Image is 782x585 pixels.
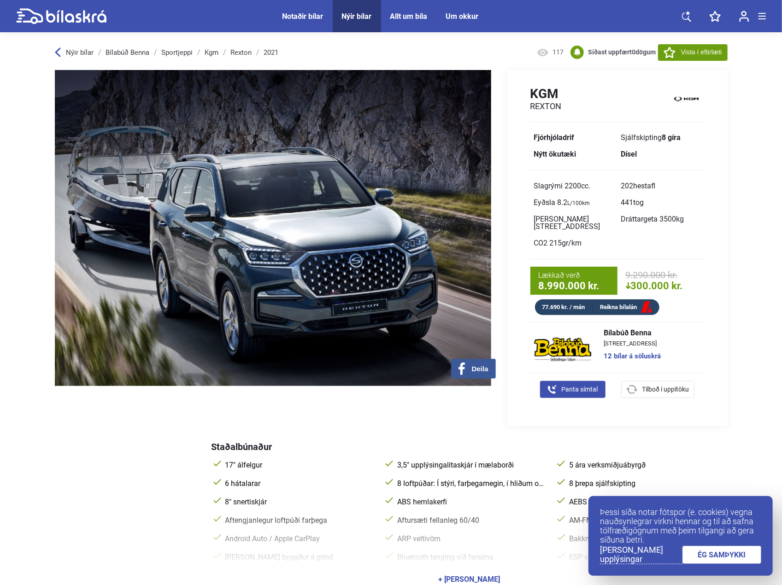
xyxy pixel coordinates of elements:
span: gr/km [562,239,582,247]
b: Nýtt ökutæki [534,150,576,158]
span: Lækkað verð [539,270,609,281]
span: 6 hátalarar [223,479,374,488]
a: Bílabúð Benna [106,49,150,56]
span: Staðalbúnaður [212,441,272,452]
h2: Rexton [530,101,562,111]
sub: L/100km [568,200,590,206]
span: Slagrými 2200 [534,181,591,190]
span: 3,5" upplýsingalitaskjár í mælaborði [395,461,546,470]
span: [PERSON_NAME][STREET_ADDRESS] [534,215,600,231]
a: Kgm [205,49,219,56]
div: 77.690 kr. / mán [535,302,593,312]
b: 8 gíra [662,133,681,142]
span: Tilboð í uppítöku [642,385,689,394]
b: Fjórhjóladrif [534,133,575,142]
a: 2021 [264,49,279,56]
a: Notaðir bílar [282,12,323,21]
a: Reikna bílalán [593,302,659,313]
a: Um okkur [446,12,479,21]
a: Allt um bíla [390,12,428,21]
span: 8 loftpúðar: Í stýri, farþegamegin, í hliðum og fyrir hné ökumanns [395,479,546,488]
span: 300.000 kr. [626,280,696,291]
a: ÉG SAMÞYKKI [682,546,762,564]
span: 202 [621,181,656,190]
button: Deila [451,359,496,379]
a: 12 bílar á söluskrá [604,353,661,360]
a: Sportjeppi [162,49,193,56]
div: + [PERSON_NAME] [439,576,500,583]
span: Dráttargeta 3500 [621,215,684,223]
span: Nýir bílar [66,48,94,57]
b: Síðast uppfært dögum [588,48,656,56]
a: [PERSON_NAME] upplýsingar [600,545,682,564]
span: Eyðsla 8.2 [534,198,590,207]
span: Panta símtal [561,385,598,394]
a: Nýir bílar [342,12,372,21]
span: 0 [632,48,635,56]
p: Þessi síða notar fótspor (e. cookies) vegna nauðsynlegrar virkni hennar og til að safna tölfræðig... [600,508,761,544]
span: tog [634,198,644,207]
span: cc. [582,181,591,190]
span: 8.990.000 kr. [539,281,609,291]
a: Rexton [231,49,252,56]
span: kg [676,215,684,223]
span: Bílabúð Benna [604,329,661,337]
h1: Kgm [530,86,562,101]
span: hestafl [634,181,656,190]
span: Deila [472,365,488,373]
span: CO2 215 [534,239,582,247]
button: Vista í eftirlæti [658,44,727,61]
span: [STREET_ADDRESS] [604,340,661,346]
span: 441 [621,198,644,207]
b: Dísel [621,150,637,158]
span: 8 þrepa sjálfskipting [567,479,718,488]
span: 5 ára verksmiðjuábyrgð [567,461,718,470]
span: 17" álfelgur [223,461,374,470]
img: user-login.svg [739,11,749,22]
span: 117 [553,48,564,57]
span: 9.290.000 kr. [626,270,696,280]
span: Vista í eftirlæti [681,47,722,57]
span: Sjálfskipting [621,133,681,142]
